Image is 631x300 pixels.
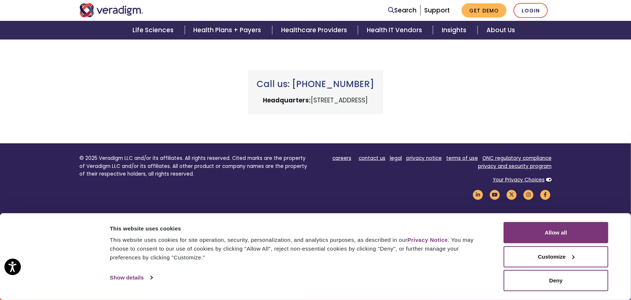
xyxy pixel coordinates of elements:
[272,21,358,40] a: Healthcare Providers
[472,191,484,198] a: Veradigm LinkedIn Link
[493,176,545,183] a: Your Privacy Choices
[446,155,478,162] a: terms of use
[514,3,548,18] a: Login
[462,3,507,18] a: Get Demo
[424,6,450,15] a: Support
[110,236,487,262] div: This website uses cookies for site operation, security, personalization, and analytics purposes, ...
[332,155,351,162] a: careers
[124,21,184,40] a: Life Sciences
[257,79,374,90] h3: Call us: [PHONE_NUMBER]
[263,96,311,105] strong: Headquarters:
[504,246,608,267] button: Customize
[185,21,272,40] a: Health Plans + Payers
[539,191,552,198] a: Veradigm Facebook Link
[358,21,433,40] a: Health IT Vendors
[79,154,310,178] p: © 2025 Veradigm LLC and/or its affiliates. All rights reserved. Cited marks are the property of V...
[482,155,552,162] a: ONC regulatory compliance
[110,272,152,283] a: Show details
[478,21,524,40] a: About Us
[390,155,402,162] a: legal
[407,237,448,243] a: Privacy Notice
[504,222,608,243] button: Allow all
[79,3,143,17] img: Veradigm logo
[359,155,385,162] a: contact us
[388,5,417,15] a: Search
[257,95,374,105] p: [STREET_ADDRESS]
[478,163,552,170] a: privacy and security program
[406,155,442,162] a: privacy notice
[489,191,501,198] a: Veradigm YouTube Link
[110,224,487,233] div: This website uses cookies
[522,191,535,198] a: Veradigm Instagram Link
[433,21,477,40] a: Insights
[504,270,608,291] button: Deny
[505,191,518,198] a: Veradigm Twitter Link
